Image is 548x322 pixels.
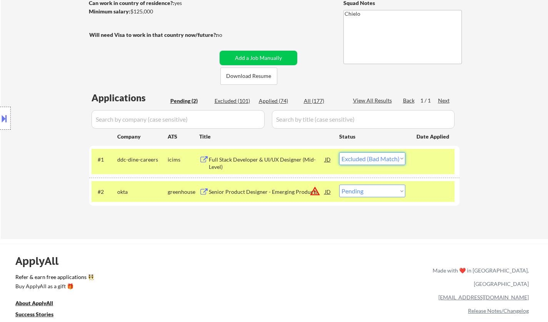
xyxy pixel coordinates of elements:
a: About ApplyAll [15,299,64,309]
div: ddc-dine-careers [117,156,168,163]
div: JD [324,152,332,166]
input: Search by company (case sensitive) [92,110,265,129]
div: Date Applied [416,133,450,140]
div: Status [339,129,405,143]
div: Buy ApplyAll as a gift 🎁 [15,284,92,289]
a: Refer & earn free applications 👯‍♀️ [15,274,272,282]
button: Download Resume [220,68,277,85]
div: ATS [168,133,199,140]
div: okta [117,188,168,196]
div: Back [403,97,415,104]
div: ApplyAll [15,254,67,268]
a: Release Notes/Changelog [468,307,529,314]
div: All (177) [304,97,342,105]
div: Title [199,133,332,140]
div: Pending (2) [170,97,209,105]
div: Senior Product Designer - Emerging Products [209,188,325,196]
strong: Will need Visa to work in that country now/future?: [89,31,217,38]
div: #2 [98,188,111,196]
input: Search by title (case sensitive) [272,110,455,129]
a: Buy ApplyAll as a gift 🎁 [15,282,92,292]
div: icims [168,156,199,163]
div: Company [117,133,168,140]
div: JD [324,185,332,198]
div: $125,000 [89,8,217,15]
a: [EMAIL_ADDRESS][DOMAIN_NAME] [438,294,529,301]
div: Excluded (101) [215,97,253,105]
div: Applied (74) [259,97,297,105]
div: View All Results [353,97,394,104]
u: About ApplyAll [15,300,53,306]
u: Success Stories [15,311,53,317]
div: 1 / 1 [420,97,438,104]
div: no [216,31,238,39]
a: Success Stories [15,310,64,320]
div: Full Stack Developer & UI/UX Designer (Mid-Level) [209,156,325,171]
div: Made with ❤️ in [GEOGRAPHIC_DATA], [GEOGRAPHIC_DATA] [430,264,529,291]
button: warning_amber [310,186,320,197]
button: Add a Job Manually [220,51,297,65]
div: Next [438,97,450,104]
div: greenhouse [168,188,199,196]
strong: Minimum salary: [89,8,130,15]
